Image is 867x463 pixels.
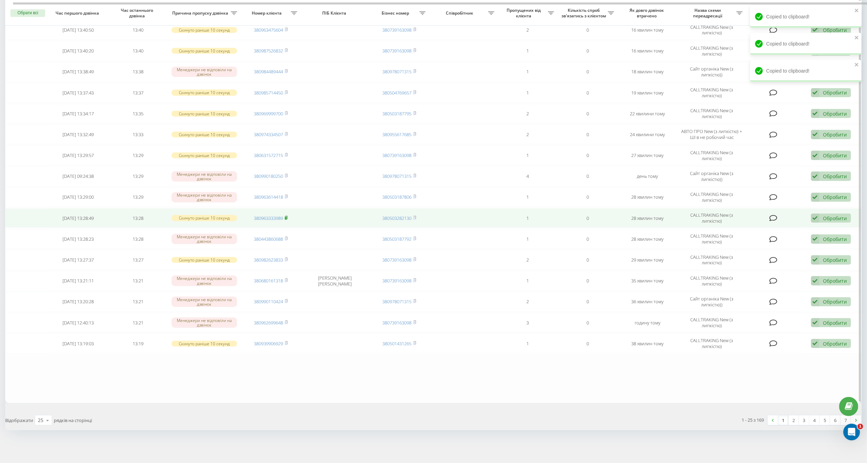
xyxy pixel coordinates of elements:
[750,6,861,28] div: Copied to clipboard!
[254,320,283,326] a: 380962699648
[558,167,618,186] td: 0
[750,60,861,82] div: Copied to clipboard!
[382,320,411,326] a: 380739163098
[678,334,746,353] td: CALLTRAKING New (з липкістю)
[498,20,558,40] td: 2
[618,313,678,332] td: годину тому
[843,424,860,440] iframe: Intercom live chat
[778,415,789,425] a: 1
[823,173,847,180] div: Обробити
[48,125,108,144] td: [DATE] 13:32:49
[823,152,847,159] div: Обробити
[823,340,847,347] div: Обробити
[38,417,43,424] div: 25
[618,62,678,82] td: 18 хвилин тому
[382,194,411,200] a: 380503187806
[823,131,847,138] div: Обробити
[681,8,736,18] span: Назва схеми переадресації
[558,62,618,82] td: 0
[108,313,168,332] td: 13:21
[498,229,558,249] td: 1
[558,20,618,40] td: 0
[254,110,283,117] a: 380969999700
[54,10,102,16] span: Час першого дзвінка
[172,215,237,221] div: Скинуто раніше 10 секунд
[172,67,237,77] div: Менеджери не відповіли на дзвінок
[498,334,558,353] td: 1
[108,104,168,123] td: 13:35
[618,334,678,353] td: 38 хвилин тому
[382,90,411,96] a: 380504769657
[172,275,237,286] div: Менеджери не відповіли на дзвінок
[678,104,746,123] td: CALLTRAKING New (з липкістю)
[48,167,108,186] td: [DATE] 09:24:38
[108,83,168,102] td: 13:37
[48,334,108,353] td: [DATE] 13:19:03
[618,271,678,291] td: 35 хвилин тому
[823,298,847,305] div: Обробити
[382,278,411,284] a: 380739163098
[558,313,618,332] td: 0
[830,415,841,425] a: 6
[678,20,746,40] td: CALLTRAKING New (з липкістю)
[10,9,45,17] button: Обрати всі
[254,236,283,242] a: 380443860688
[498,62,558,82] td: 1
[382,257,411,263] a: 380739163098
[48,20,108,40] td: [DATE] 13:40:50
[48,83,108,102] td: [DATE] 13:37:43
[678,271,746,291] td: CALLTRAKING New (з липкістю)
[382,152,411,158] a: 380739163098
[382,110,411,117] a: 380503187795
[618,208,678,228] td: 28 хвилин тому
[307,10,363,16] span: ПІБ Клієнта
[618,167,678,186] td: день тому
[678,188,746,207] td: CALLTRAKING New (з липкістю)
[108,188,168,207] td: 13:29
[382,298,411,305] a: 380978071315
[172,132,237,138] div: Скинуто раніше 10 секунд
[108,62,168,82] td: 13:38
[382,131,411,138] a: 380955617685
[558,188,618,207] td: 0
[855,8,859,14] button: close
[172,111,237,117] div: Скинуто раніше 10 секунд
[48,271,108,291] td: [DATE] 13:21:11
[498,41,558,60] td: 1
[373,10,419,16] span: Бізнес номер
[855,62,859,68] button: close
[48,208,108,228] td: [DATE] 13:28:49
[823,257,847,263] div: Обробити
[48,229,108,249] td: [DATE] 13:28:23
[172,317,237,328] div: Менеджери не відповіли на дзвінок
[433,10,488,16] span: Співробітник
[558,292,618,312] td: 0
[823,278,847,284] div: Обробити
[108,334,168,353] td: 13:19
[558,208,618,228] td: 0
[48,313,108,332] td: [DATE] 12:40:13
[108,125,168,144] td: 13:33
[108,292,168,312] td: 13:21
[108,208,168,228] td: 13:28
[108,146,168,165] td: 13:29
[108,250,168,270] td: 13:27
[498,188,558,207] td: 1
[618,146,678,165] td: 27 хвилин тому
[678,146,746,165] td: CALLTRAKING New (з липкістю)
[254,48,283,54] a: 380987526832
[172,297,237,307] div: Менеджери не відповіли на дзвінок
[742,416,764,423] div: 1 - 25 з 169
[624,8,672,18] span: Як довго дзвінок втрачено
[254,215,283,221] a: 380963333989
[678,167,746,186] td: Сайт органіка New (з липкістю))
[498,292,558,312] td: 2
[558,41,618,60] td: 0
[172,192,237,202] div: Менеджери не відповіли на дзвінок
[172,341,237,347] div: Скинуто раніше 10 секунд
[561,8,608,18] span: Кількість спроб зв'язатись з клієнтом
[48,250,108,270] td: [DATE] 13:27:37
[618,20,678,40] td: 16 хвилин тому
[254,173,283,179] a: 380990180250
[48,188,108,207] td: [DATE] 13:29:00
